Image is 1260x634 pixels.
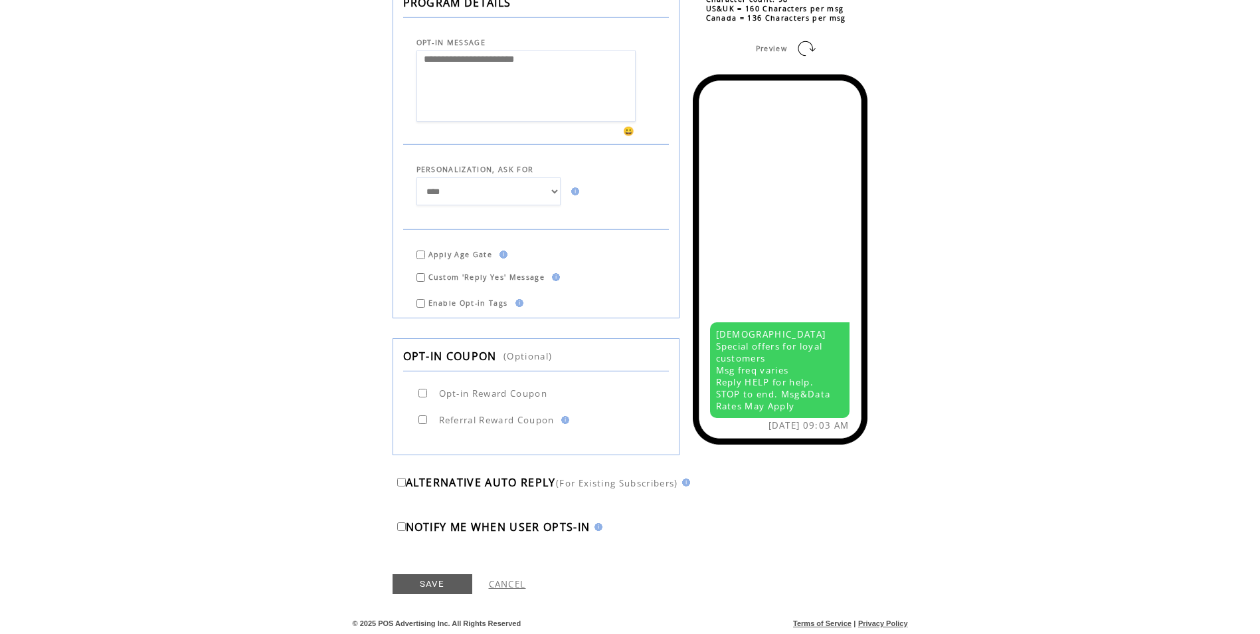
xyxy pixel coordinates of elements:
[428,250,493,259] span: Apply Age Gate
[393,574,472,594] a: SAVE
[428,272,545,282] span: Custom 'Reply Yes' Message
[503,350,552,362] span: (Optional)
[416,165,534,174] span: PERSONALIZATION, ASK FOR
[706,13,846,23] span: Canada = 136 Characters per msg
[567,187,579,195] img: help.gif
[854,619,855,627] span: |
[623,125,635,137] span: 😀
[403,349,497,364] span: OPT-IN COUPON
[439,387,548,399] span: Opt-in Reward Coupon
[548,273,560,281] img: help.gif
[511,299,523,307] img: help.gif
[353,619,521,627] span: © 2025 POS Advertising Inc. All Rights Reserved
[678,478,690,486] img: help.gif
[495,251,507,259] img: help.gif
[406,520,590,534] span: NOTIFY ME WHEN USER OPTS-IN
[406,475,556,490] span: ALTERNATIVE AUTO REPLY
[556,477,678,489] span: (For Existing Subscribers)
[590,523,602,531] img: help.gif
[858,619,908,627] a: Privacy Policy
[706,4,844,13] span: US&UK = 160 Characters per msg
[768,419,850,431] span: [DATE] 09:03 AM
[793,619,852,627] a: Terms of Service
[489,578,526,590] a: CANCEL
[416,38,486,47] span: OPT-IN MESSAGE
[557,416,569,424] img: help.gif
[716,328,831,412] span: [DEMOGRAPHIC_DATA] Special offers for loyal customers Msg freq varies Reply HELP for help. STOP t...
[439,414,555,426] span: Referral Reward Coupon
[428,298,508,308] span: Enable Opt-in Tags
[756,44,787,53] span: Preview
